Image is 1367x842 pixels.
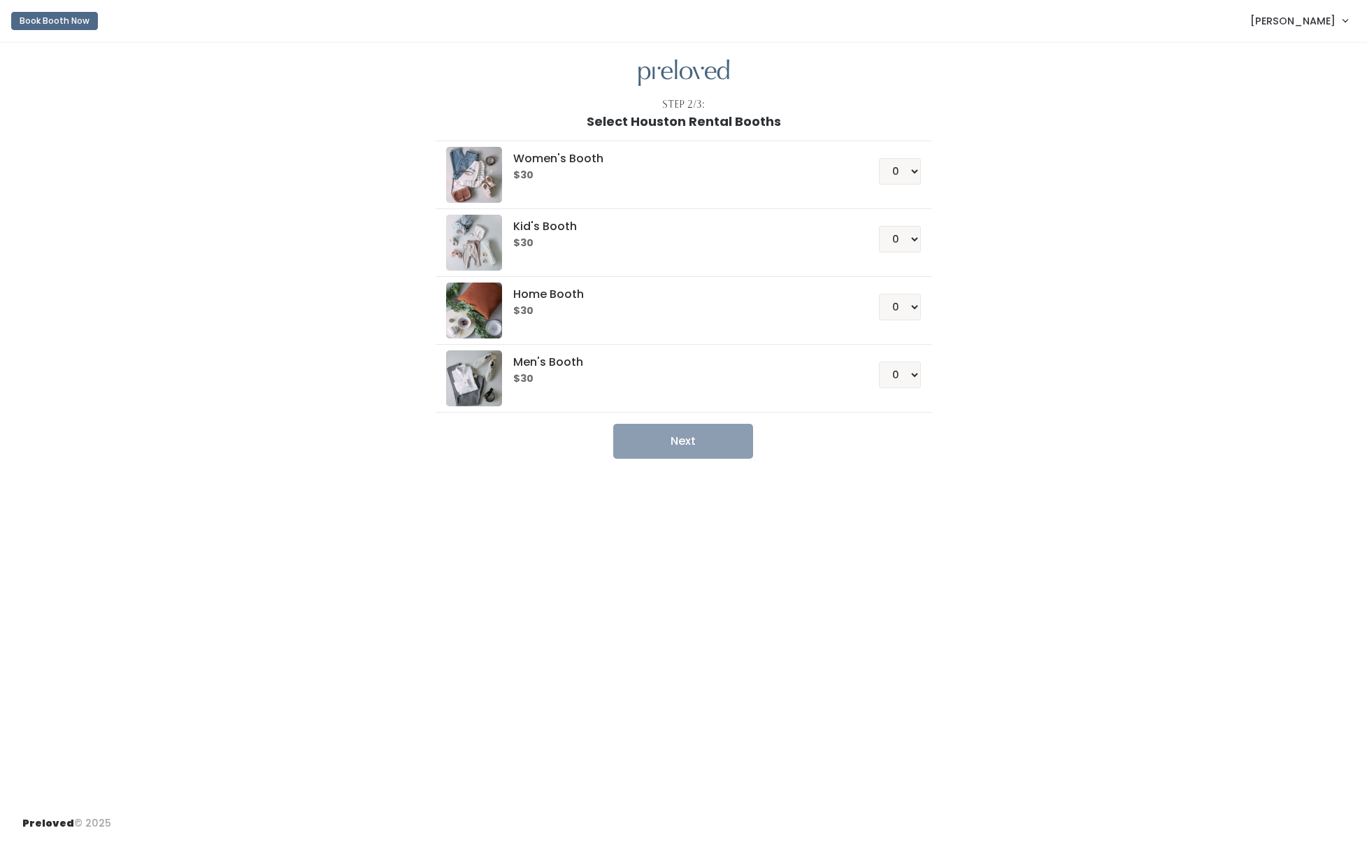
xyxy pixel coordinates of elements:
h5: Men's Booth [513,356,845,369]
img: preloved logo [638,59,729,87]
h6: $30 [513,306,845,317]
div: © 2025 [22,805,111,831]
span: Preloved [22,816,74,830]
h5: Home Booth [513,288,845,301]
button: Book Booth Now [11,12,98,30]
img: preloved logo [446,350,502,406]
img: preloved logo [446,215,502,271]
a: [PERSON_NAME] [1236,6,1361,36]
span: [PERSON_NAME] [1250,13,1336,29]
h5: Kid's Booth [513,220,845,233]
h6: $30 [513,170,845,181]
div: Step 2/3: [662,97,705,112]
img: preloved logo [446,147,502,203]
h5: Women's Booth [513,152,845,165]
h6: $30 [513,238,845,249]
a: Book Booth Now [11,6,98,36]
button: Next [613,424,753,459]
img: preloved logo [446,283,502,338]
h6: $30 [513,373,845,385]
h1: Select Houston Rental Booths [587,115,781,129]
